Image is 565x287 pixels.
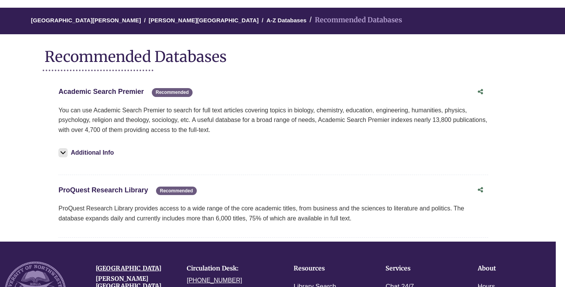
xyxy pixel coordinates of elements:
a: [GEOGRAPHIC_DATA] [96,264,161,272]
h4: Services [386,265,444,272]
button: Share this database [473,183,488,197]
p: You can use Academic Search Premier to search for full text articles covering topics in biology, ... [58,105,488,135]
span: Recommended [152,88,193,97]
a: [GEOGRAPHIC_DATA][PERSON_NAME] [31,16,141,23]
a: ProQuest Research Library [58,186,148,194]
a: [PHONE_NUMBER] [187,277,242,284]
a: [PERSON_NAME][GEOGRAPHIC_DATA] [149,16,259,23]
a: A-Z Databases [266,16,306,23]
li: Recommended Databases [306,15,402,26]
p: ProQuest Research Library provides access to a wide range of the core academic titles, from busin... [58,204,488,223]
a: Academic Search Premier [58,88,144,95]
span: Recommended [156,187,197,195]
h1: Recommended Databases [45,42,502,65]
button: Additional Info [58,147,116,158]
h4: Resources [294,265,352,272]
button: Share this database [473,85,488,99]
h4: About [478,265,536,272]
nav: breadcrumb [45,8,502,34]
h4: Circulation Desk: [187,265,269,272]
